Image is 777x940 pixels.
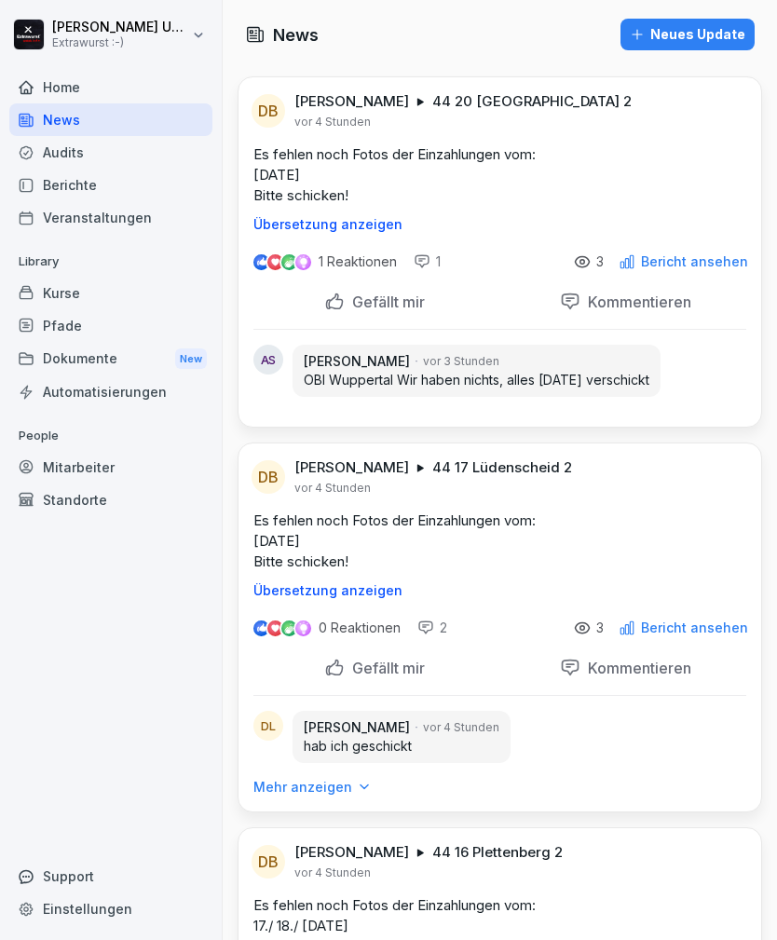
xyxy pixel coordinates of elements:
[253,345,283,375] div: AS
[9,451,212,484] a: Mitarbeiter
[423,719,499,736] p: vor 4 Stunden
[596,620,604,635] p: 3
[9,201,212,234] a: Veranstaltungen
[294,458,409,477] p: [PERSON_NAME]
[175,348,207,370] div: New
[294,865,371,880] p: vor 4 Stunden
[9,342,212,376] a: DokumenteNew
[295,620,311,636] img: inspiring
[641,254,748,269] p: Bericht ansehen
[295,253,311,270] img: inspiring
[294,481,371,496] p: vor 4 Stunden
[641,620,748,635] p: Bericht ansehen
[9,71,212,103] a: Home
[9,375,212,408] a: Automatisierungen
[294,115,371,129] p: vor 4 Stunden
[432,92,632,111] p: 44 20 [GEOGRAPHIC_DATA] 2
[9,309,212,342] a: Pfade
[294,92,409,111] p: [PERSON_NAME]
[253,511,746,572] p: Es fehlen noch Fotos der Einzahlungen vom: [DATE] Bitte schicken!
[9,277,212,309] a: Kurse
[253,144,746,206] p: Es fehlen noch Fotos der Einzahlungen vom: [DATE] Bitte schicken!
[253,583,746,598] p: Übersetzung anzeigen
[9,169,212,201] a: Berichte
[620,19,755,50] button: Neues Update
[9,860,212,892] div: Support
[9,421,212,451] p: People
[52,20,188,35] p: [PERSON_NAME] Usik
[253,778,352,797] p: Mehr anzeigen
[268,255,282,269] img: love
[414,252,441,271] div: 1
[281,620,297,636] img: celebrate
[273,22,319,48] h1: News
[253,217,746,232] p: Übersetzung anzeigen
[580,659,691,677] p: Kommentieren
[345,659,425,677] p: Gefällt mir
[254,254,269,269] img: like
[304,718,410,737] p: [PERSON_NAME]
[254,620,269,635] img: like
[630,24,745,45] div: Neues Update
[304,371,649,389] p: OBI Wuppertal Wir haben nichts, alles [DATE] verschickt
[580,293,691,311] p: Kommentieren
[596,254,604,269] p: 3
[304,737,499,756] p: hab ich geschickt
[294,843,409,862] p: [PERSON_NAME]
[9,892,212,925] a: Einstellungen
[423,353,499,370] p: vor 3 Stunden
[304,352,410,371] p: [PERSON_NAME]
[252,460,285,494] div: DB
[252,845,285,879] div: DB
[9,342,212,376] div: Dokumente
[319,620,401,635] p: 0 Reaktionen
[281,254,297,270] img: celebrate
[319,254,397,269] p: 1 Reaktionen
[432,458,572,477] p: 44 17 Lüdenscheid 2
[417,619,447,637] div: 2
[9,247,212,277] p: Library
[268,621,282,635] img: love
[9,136,212,169] a: Audits
[9,484,212,516] a: Standorte
[253,711,283,741] div: DL
[52,36,188,49] p: Extrawurst :-)
[432,843,563,862] p: 44 16 Plettenberg 2
[345,293,425,311] p: Gefällt mir
[9,103,212,136] a: News
[252,94,285,128] div: DB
